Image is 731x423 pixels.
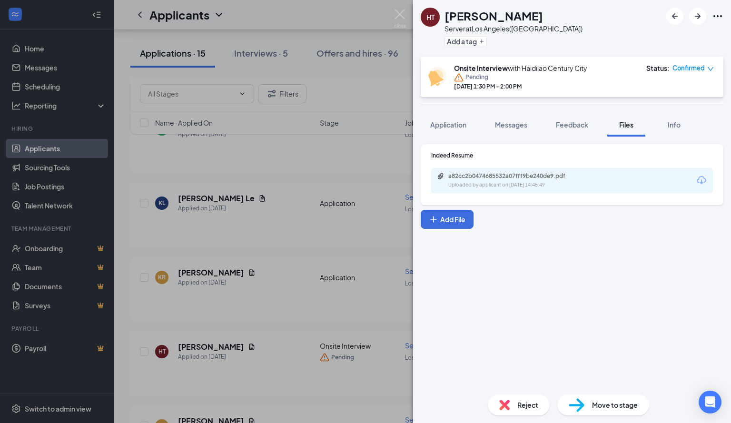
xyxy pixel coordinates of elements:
div: Uploaded by applicant on [DATE] 14:45:49 [448,181,591,189]
svg: ArrowRight [692,10,703,22]
svg: Paperclip [437,172,445,180]
div: Status : [646,63,670,73]
button: PlusAdd a tag [445,36,487,46]
div: Open Intercom Messenger [699,391,721,413]
span: Application [430,120,466,129]
button: ArrowLeftNew [666,8,683,25]
span: Feedback [556,120,588,129]
span: Confirmed [672,63,705,73]
svg: Warning [454,73,464,82]
svg: Ellipses [712,10,723,22]
span: Pending [465,73,488,82]
span: Files [619,120,633,129]
div: Server at Los Angeles([GEOGRAPHIC_DATA]) [445,24,583,33]
div: [DATE] 1:30 PM - 2:00 PM [454,82,587,90]
svg: Download [696,175,707,186]
span: down [707,66,714,72]
b: Onsite Interview [454,64,508,72]
div: with Haidilao Century City [454,63,587,73]
svg: ArrowLeftNew [669,10,681,22]
span: Messages [495,120,527,129]
div: a82cc2b0474685532a07fff9be240de9.pdf [448,172,582,180]
svg: Plus [429,215,438,224]
a: Paperclipa82cc2b0474685532a07fff9be240de9.pdfUploaded by applicant on [DATE] 14:45:49 [437,172,591,189]
div: HT [426,12,435,22]
span: Reject [517,400,538,410]
span: Move to stage [592,400,638,410]
button: Add FilePlus [421,210,474,229]
span: Info [668,120,681,129]
button: ArrowRight [689,8,706,25]
div: Indeed Resume [431,151,713,159]
h1: [PERSON_NAME] [445,8,543,24]
svg: Plus [479,39,484,44]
